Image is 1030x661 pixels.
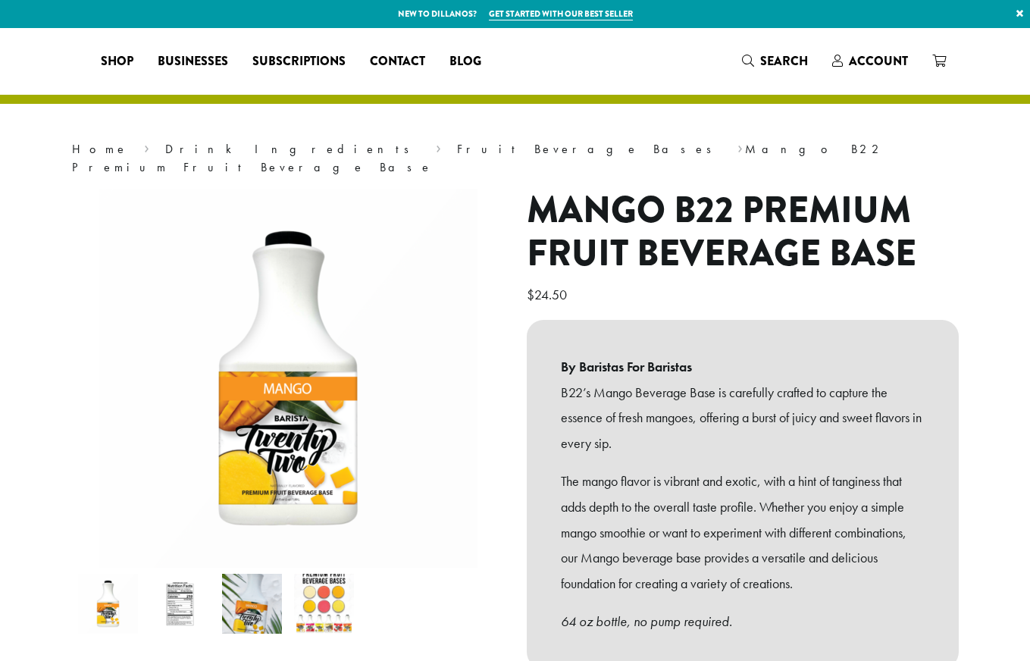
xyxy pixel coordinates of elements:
[489,8,633,20] a: Get started with our best seller
[449,52,481,71] span: Blog
[72,140,959,177] nav: Breadcrumb
[760,52,808,70] span: Search
[101,52,133,71] span: Shop
[730,49,820,74] a: Search
[252,52,346,71] span: Subscriptions
[436,135,441,158] span: ›
[561,612,732,630] em: 64 oz bottle, no pump required.
[99,189,477,568] img: Mango B22 Premium Fruit Beverage Base
[561,468,925,597] p: The mango flavor is vibrant and exotic, with a hint of tanginess that adds depth to the overall t...
[78,574,138,634] img: Mango B22 Premium Fruit Beverage Base
[527,189,959,276] h1: Mango B22 Premium Fruit Beverage Base
[294,574,354,634] img: Mango B22 Premium Fruit Beverage Base - Image 4
[89,49,146,74] a: Shop
[527,286,534,303] span: $
[737,135,743,158] span: ›
[144,135,149,158] span: ›
[457,141,722,157] a: Fruit Beverage Bases
[370,52,425,71] span: Contact
[165,141,419,157] a: Drink Ingredients
[561,354,925,380] b: By Baristas For Baristas
[222,574,282,634] img: Mango B22 Premium Fruit Beverage Base - Image 3
[527,286,571,303] bdi: 24.50
[849,52,908,70] span: Account
[72,141,128,157] a: Home
[150,574,210,634] img: Mango B22 Premium Fruit Beverage Base - Image 2
[158,52,228,71] span: Businesses
[561,380,925,456] p: B22’s Mango Beverage Base is carefully crafted to capture the essence of fresh mangoes, offering ...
